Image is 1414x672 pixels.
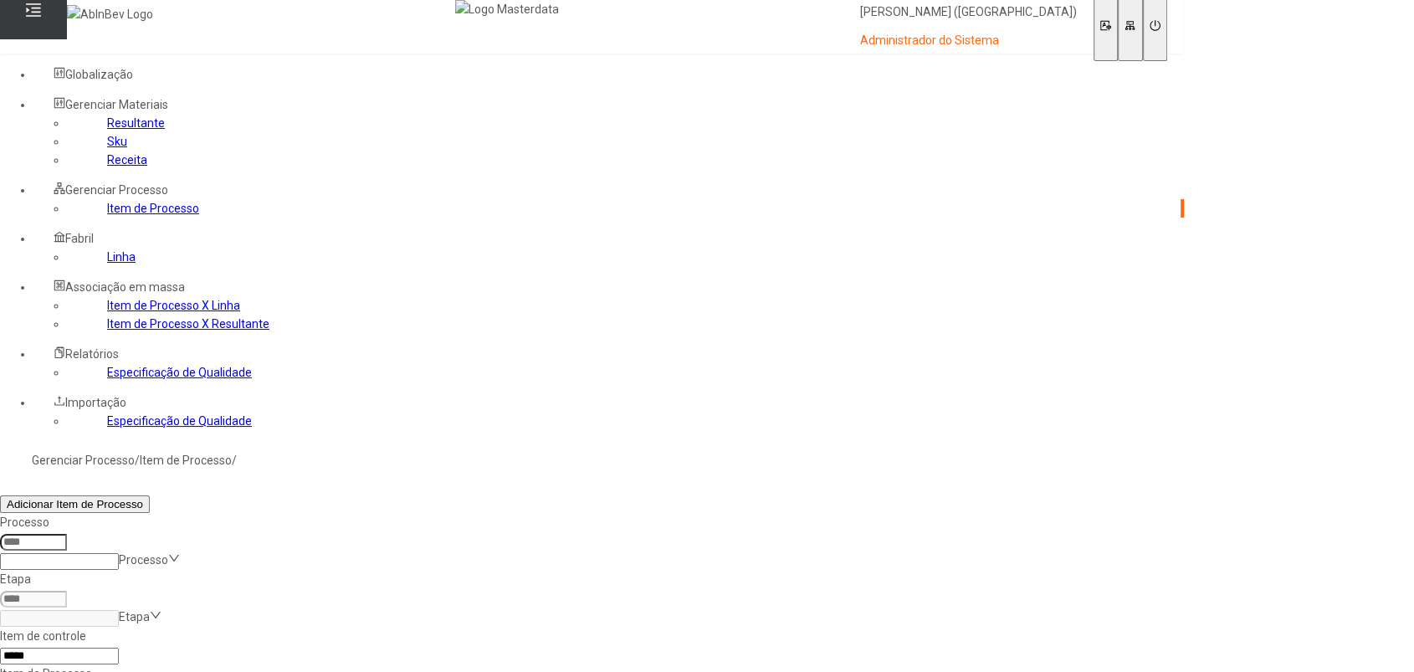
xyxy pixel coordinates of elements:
[67,5,153,23] img: AbInBev Logo
[107,299,240,312] a: Item de Processo X Linha
[65,68,133,81] span: Globalização
[107,202,199,215] a: Item de Processo
[65,183,168,197] span: Gerenciar Processo
[107,317,269,331] a: Item de Processo X Resultante
[7,498,143,510] span: Adicionar Item de Processo
[107,250,136,264] a: Linha
[119,610,150,623] nz-select-placeholder: Etapa
[860,4,1077,21] p: [PERSON_NAME] ([GEOGRAPHIC_DATA])
[65,396,126,409] span: Importação
[65,232,94,245] span: Fabril
[107,116,165,130] a: Resultante
[107,366,252,379] a: Especificação de Qualidade
[140,454,232,467] a: Item de Processo
[65,347,119,361] span: Relatórios
[107,135,127,148] a: Sku
[135,454,140,467] nz-breadcrumb-separator: /
[32,454,135,467] a: Gerenciar Processo
[232,454,237,467] nz-breadcrumb-separator: /
[119,553,168,567] nz-select-placeholder: Processo
[65,280,185,294] span: Associação em massa
[860,33,1077,49] p: Administrador do Sistema
[65,98,168,111] span: Gerenciar Materiais
[107,153,147,167] a: Receita
[107,414,252,428] a: Especificação de Qualidade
